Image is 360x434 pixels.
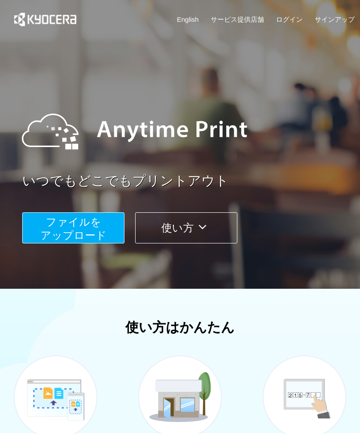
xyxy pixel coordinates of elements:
[40,216,107,241] span: ファイルを ​​アップロード
[22,171,360,191] a: いつでもどこでもプリントアウト
[22,212,124,243] button: ファイルを​​アップロード
[276,15,303,24] a: ログイン
[315,15,355,24] a: サインアップ
[177,15,199,24] a: English
[211,15,264,24] a: サービス提供店舗
[135,212,237,243] button: 使い方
